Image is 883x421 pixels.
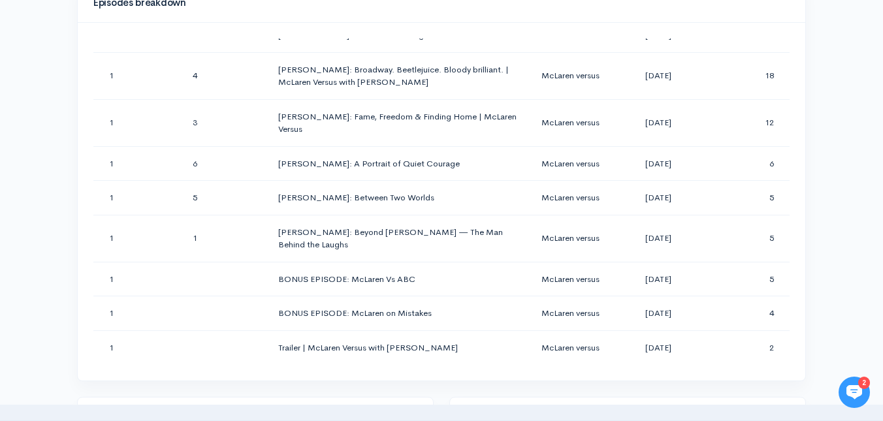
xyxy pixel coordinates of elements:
td: [DATE] [611,215,705,262]
td: [DATE] [611,262,705,296]
input: Search articles [38,245,233,272]
td: 1 [93,296,182,331]
p: Find an answer quickly [18,224,244,240]
td: 5 [182,181,267,215]
td: 1 [93,99,182,146]
td: McLaren versus [531,146,611,181]
td: McLaren versus [531,181,611,215]
td: [DATE] [611,330,705,364]
td: McLaren versus [531,99,611,146]
td: [PERSON_NAME]: Broadway. Beetlejuice. Bloody brilliant. | McLaren Versus with [PERSON_NAME] [268,52,531,99]
button: New conversation [20,173,241,199]
td: McLaren versus [531,215,611,262]
td: 4 [705,296,790,331]
td: 5 [705,262,790,296]
td: 4 [182,52,267,99]
iframe: gist-messenger-bubble-iframe [839,377,870,408]
td: 1 [93,52,182,99]
td: 1 [93,181,182,215]
span: New conversation [84,181,157,191]
td: 2 [705,330,790,364]
td: McLaren versus [531,52,611,99]
td: [DATE] [611,52,705,99]
td: 6 [182,146,267,181]
td: 5 [705,181,790,215]
td: McLaren versus [531,330,611,364]
td: Trailer | McLaren Versus with [PERSON_NAME] [268,330,531,364]
td: [DATE] [611,181,705,215]
td: 12 [705,99,790,146]
td: 18 [705,52,790,99]
td: 1 [182,215,267,262]
td: [PERSON_NAME]: Between Two Worlds [268,181,531,215]
td: 3 [182,99,267,146]
td: 1 [93,146,182,181]
td: [DATE] [611,146,705,181]
td: BONUS EPISODE: McLaren on Mistakes [268,296,531,331]
td: [PERSON_NAME]: Beyond [PERSON_NAME] — The Man Behind the Laughs [268,215,531,262]
td: McLaren versus [531,296,611,331]
td: [PERSON_NAME]: Fame, Freedom & Finding Home | McLaren Versus [268,99,531,146]
td: 5 [705,215,790,262]
h1: Hi [PERSON_NAME] 👋 [20,63,242,84]
td: 1 [93,262,182,296]
td: 1 [93,330,182,364]
td: BONUS EPISODE: McLaren Vs ABC [268,262,531,296]
td: [DATE] [611,99,705,146]
td: [PERSON_NAME]: A Portrait of Quiet Courage [268,146,531,181]
td: 1 [93,215,182,262]
td: McLaren versus [531,262,611,296]
td: 6 [705,146,790,181]
h2: Just let us know if you need anything and we'll be happy to help! 🙂 [20,87,242,149]
td: [DATE] [611,296,705,331]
